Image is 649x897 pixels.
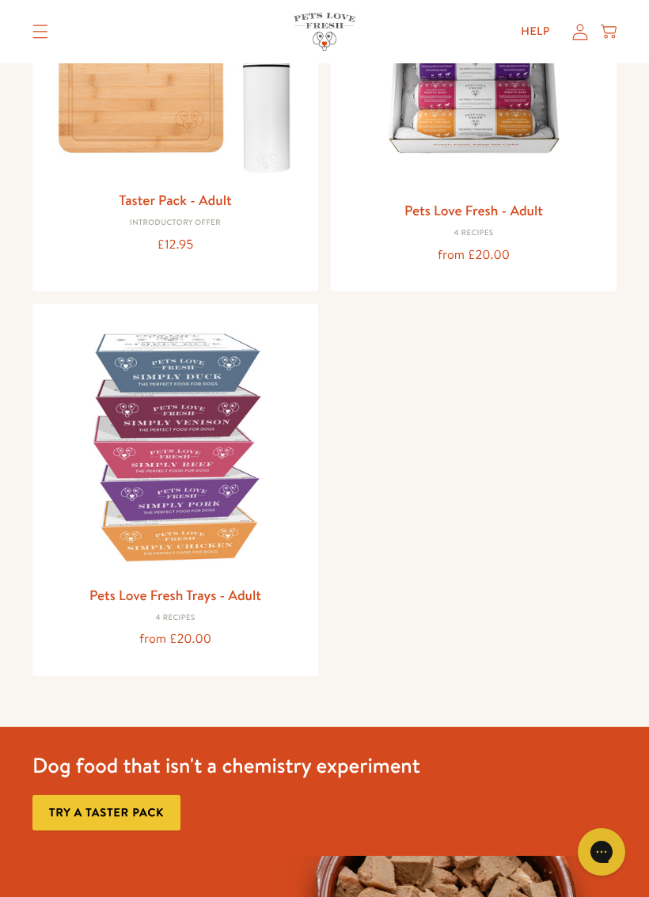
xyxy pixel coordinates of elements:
[294,13,355,50] img: Pets Love Fresh
[45,219,306,228] div: Introductory Offer
[45,614,306,623] div: 4 Recipes
[508,16,563,48] a: Help
[45,317,306,577] img: Pets Love Fresh Trays - Adult
[119,190,231,210] a: Taster Pack - Adult
[32,752,420,779] h3: Dog food that isn't a chemistry experiment
[45,234,306,256] div: £12.95
[20,12,61,51] summary: Translation missing: en.sections.header.menu
[32,795,180,830] a: Try a taster pack
[404,200,543,220] a: Pets Love Fresh - Adult
[343,245,604,266] div: from £20.00
[570,823,633,881] iframe: Gorgias live chat messenger
[45,629,306,650] div: from £20.00
[89,585,261,605] a: Pets Love Fresh Trays - Adult
[343,229,604,238] div: 4 Recipes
